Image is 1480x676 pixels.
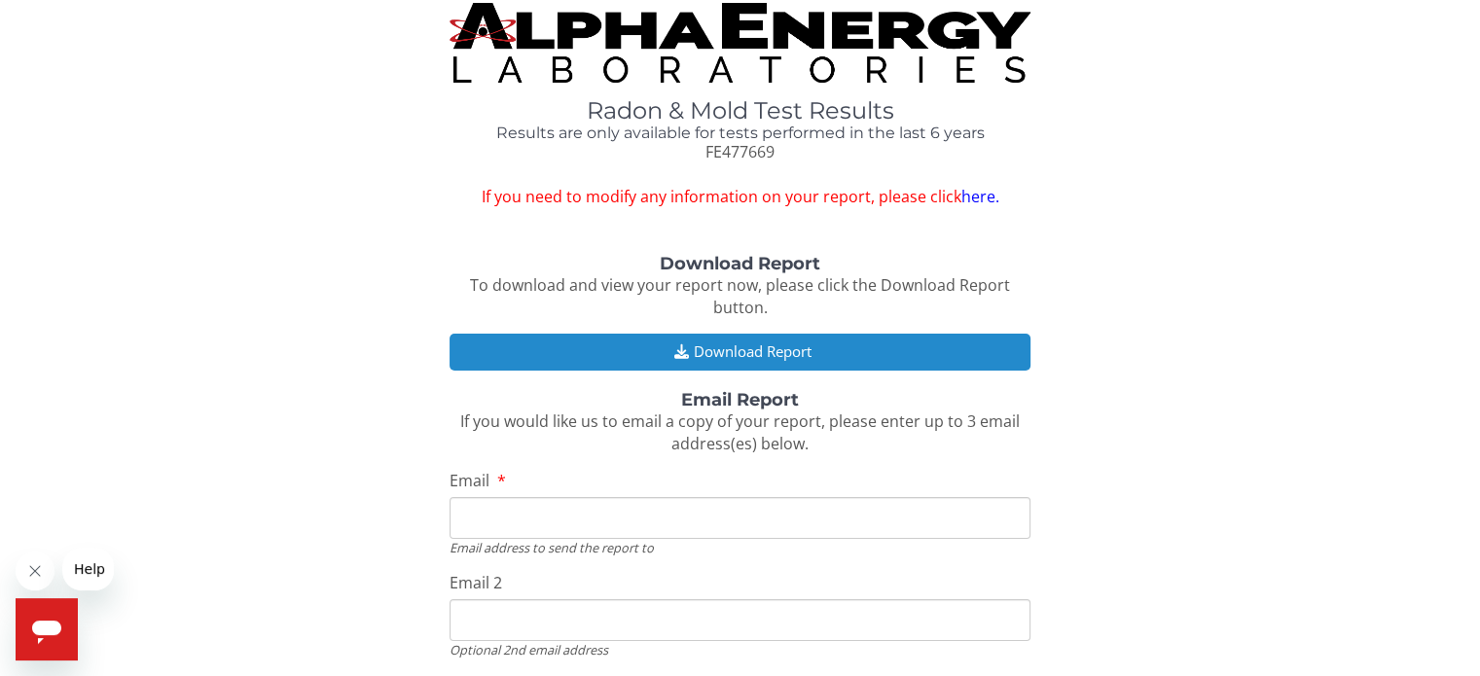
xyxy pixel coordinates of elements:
[450,98,1029,124] h1: Radon & Mold Test Results
[660,253,820,274] strong: Download Report
[16,551,54,590] iframe: Close message
[62,548,114,590] iframe: Message from company
[470,274,1010,318] span: To download and view your report now, please click the Download Report button.
[460,410,1020,454] span: If you would like us to email a copy of your report, please enter up to 3 email address(es) below.
[681,389,799,410] strong: Email Report
[16,598,78,660] iframe: Button to launch messaging window
[450,186,1029,208] span: If you need to modify any information on your report, please click
[705,141,775,162] span: FE477669
[450,641,1029,658] div: Optional 2nd email address
[450,334,1029,370] button: Download Report
[450,539,1029,556] div: Email address to send the report to
[450,572,502,593] span: Email 2
[450,3,1029,83] img: TightCrop.jpg
[960,186,998,207] a: here.
[450,470,489,491] span: Email
[450,125,1029,142] h4: Results are only available for tests performed in the last 6 years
